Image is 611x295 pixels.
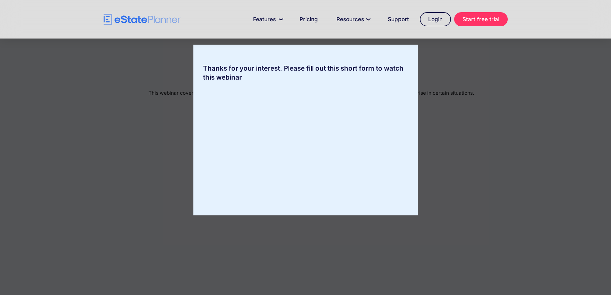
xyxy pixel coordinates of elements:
a: Features [245,13,289,26]
div: Thanks for your interest. Please fill out this short form to watch this webinar [193,64,418,82]
a: Start free trial [454,12,508,26]
iframe: Form 0 [203,88,408,196]
a: Resources [329,13,377,26]
a: Pricing [292,13,326,26]
a: Login [420,12,451,26]
a: Support [380,13,417,26]
a: home [104,14,181,25]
